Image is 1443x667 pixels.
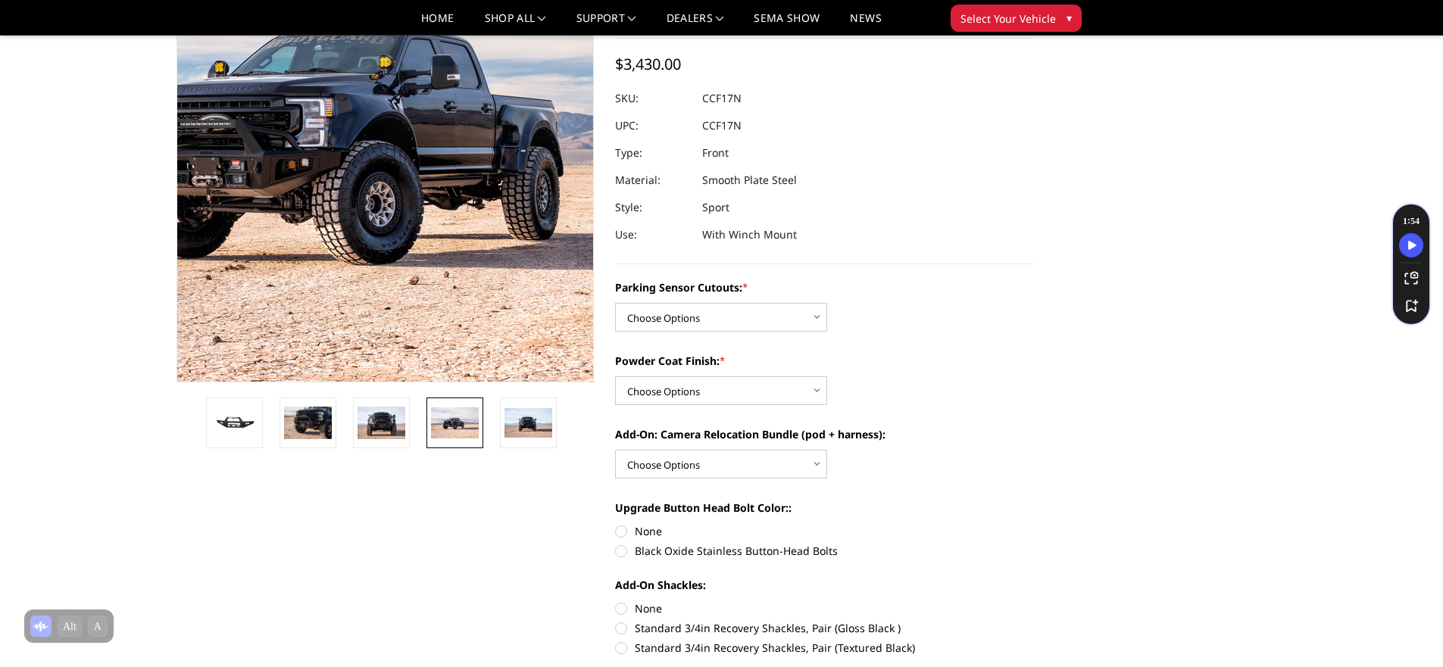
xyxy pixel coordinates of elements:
[702,167,797,194] dd: Smooth Plate Steel
[615,426,1033,442] label: Add-On: Camera Relocation Bundle (pod + harness):
[421,13,454,35] a: Home
[702,112,742,139] dd: CCF17N
[702,85,742,112] dd: CCF17N
[576,13,636,35] a: Support
[667,13,724,35] a: Dealers
[615,167,691,194] dt: Material:
[615,139,691,167] dt: Type:
[615,577,1033,593] label: Add-On Shackles:
[504,408,552,438] img: 2017-2022 Ford F450-550 - DBL Designs Custom Product - A2 Series - Sport Front Bumper (winch mount)
[431,407,479,438] img: 2017-2022 Ford F450-550 - DBL Designs Custom Product - A2 Series - Sport Front Bumper (winch mount)
[615,221,691,248] dt: Use:
[485,13,546,35] a: shop all
[702,139,729,167] dd: Front
[615,85,691,112] dt: SKU:
[615,54,681,74] span: $3,430.00
[211,412,258,435] img: 2017-2022 Ford F450-550 - DBL Designs Custom Product - A2 Series - Sport Front Bumper (winch mount)
[754,13,820,35] a: SEMA Show
[284,407,332,438] img: 2017-2022 Ford F450-550 - DBL Designs Custom Product - A2 Series - Sport Front Bumper (winch mount)
[615,500,1033,516] label: Upgrade Button Head Bolt Color::
[615,279,1033,295] label: Parking Sensor Cutouts:
[615,112,691,139] dt: UPC:
[615,353,1033,369] label: Powder Coat Finish:
[615,640,1033,656] label: Standard 3/4in Recovery Shackles, Pair (Textured Black)
[615,620,1033,636] label: Standard 3/4in Recovery Shackles, Pair (Gloss Black )
[951,5,1082,32] button: Select Your Vehicle
[702,221,797,248] dd: With Winch Mount
[615,523,1033,539] label: None
[358,407,405,438] img: 2017-2022 Ford F450-550 - DBL Designs Custom Product - A2 Series - Sport Front Bumper (winch mount)
[702,194,729,221] dd: Sport
[850,13,881,35] a: News
[615,600,1033,616] label: None
[615,543,1033,559] label: Black Oxide Stainless Button-Head Bolts
[960,11,1056,26] span: Select Your Vehicle
[615,194,691,221] dt: Style:
[1067,10,1072,26] span: ▾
